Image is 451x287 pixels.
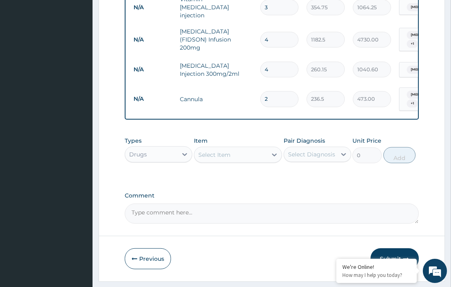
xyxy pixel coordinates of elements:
[371,248,419,269] button: Submit
[4,197,153,225] textarea: Type your message and hit 'Enter'
[194,137,208,145] label: Item
[383,147,416,163] button: Add
[407,3,445,11] span: [MEDICAL_DATA]
[130,92,176,106] td: N/A
[176,91,256,107] td: Cannula
[407,66,445,74] span: [MEDICAL_DATA]
[125,137,142,144] label: Types
[125,192,418,199] label: Comment
[130,32,176,47] td: N/A
[47,90,111,171] span: We're online!
[125,248,171,269] button: Previous
[198,151,231,159] div: Select Item
[15,40,33,60] img: d_794563401_company_1708531726252_794563401
[407,31,445,39] span: [MEDICAL_DATA]
[132,4,151,23] div: Minimize live chat window
[42,45,135,56] div: Chat with us now
[352,137,381,145] label: Unit Price
[342,272,411,279] p: How may I help you today?
[284,137,325,145] label: Pair Diagnosis
[129,150,147,158] div: Drugs
[342,263,411,270] div: We're Online!
[288,150,335,158] div: Select Diagnosis
[407,100,418,108] span: + 1
[407,40,418,48] span: + 1
[176,23,256,56] td: [MEDICAL_DATA] (FIDSON) Infusion 200mg
[407,91,445,99] span: [MEDICAL_DATA]
[176,58,256,82] td: [MEDICAL_DATA] Injection 300mg/2ml
[130,62,176,77] td: N/A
